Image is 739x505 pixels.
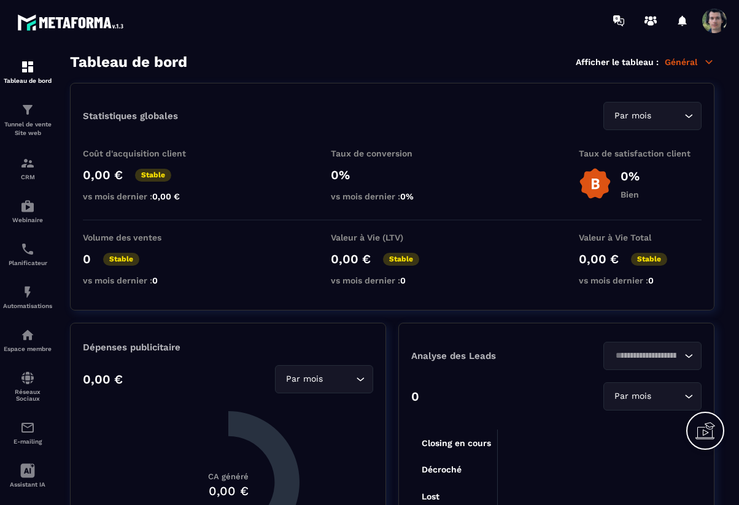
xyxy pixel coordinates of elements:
[3,388,52,402] p: Réseaux Sociaux
[654,390,681,403] input: Search for option
[3,454,52,497] a: Assistant IA
[70,53,187,71] h3: Tableau de bord
[3,303,52,309] p: Automatisations
[20,60,35,74] img: formation
[83,191,206,201] p: vs mois dernier :
[83,276,206,285] p: vs mois dernier :
[283,372,325,386] span: Par mois
[275,365,373,393] div: Search for option
[331,191,454,201] p: vs mois dernier :
[331,148,454,158] p: Taux de conversion
[325,372,353,386] input: Search for option
[3,217,52,223] p: Webinaire
[611,349,681,363] input: Search for option
[621,190,640,199] p: Bien
[83,372,123,387] p: 0,00 €
[20,285,35,299] img: automations
[422,492,439,501] tspan: Lost
[135,169,171,182] p: Stable
[20,328,35,342] img: automations
[411,350,557,361] p: Analyse des Leads
[83,110,178,121] p: Statistiques globales
[152,191,180,201] span: 0,00 €
[3,361,52,411] a: social-networksocial-networkRéseaux Sociaux
[20,242,35,256] img: scheduler
[20,199,35,214] img: automations
[411,389,419,404] p: 0
[3,260,52,266] p: Planificateur
[665,56,714,67] p: Général
[3,438,52,445] p: E-mailing
[3,233,52,276] a: schedulerschedulerPlanificateur
[331,168,454,182] p: 0%
[579,148,702,158] p: Taux de satisfaction client
[422,465,462,474] tspan: Décroché
[3,93,52,147] a: formationformationTunnel de vente Site web
[20,102,35,117] img: formation
[3,190,52,233] a: automationsautomationsWebinaire
[83,168,123,182] p: 0,00 €
[20,371,35,385] img: social-network
[576,57,659,67] p: Afficher le tableau :
[648,276,654,285] span: 0
[103,253,139,266] p: Stable
[20,156,35,171] img: formation
[83,252,91,266] p: 0
[331,233,454,242] p: Valeur à Vie (LTV)
[331,276,454,285] p: vs mois dernier :
[383,253,419,266] p: Stable
[3,276,52,318] a: automationsautomationsAutomatisations
[152,276,158,285] span: 0
[621,169,640,183] p: 0%
[331,252,371,266] p: 0,00 €
[3,481,52,488] p: Assistant IA
[400,276,406,285] span: 0
[579,233,702,242] p: Valeur à Vie Total
[603,102,702,130] div: Search for option
[3,318,52,361] a: automationsautomationsEspace membre
[654,109,681,123] input: Search for option
[603,342,702,370] div: Search for option
[611,390,654,403] span: Par mois
[3,120,52,137] p: Tunnel de vente Site web
[579,276,702,285] p: vs mois dernier :
[3,411,52,454] a: emailemailE-mailing
[631,253,667,266] p: Stable
[3,77,52,84] p: Tableau de bord
[579,252,619,266] p: 0,00 €
[83,342,373,353] p: Dépenses publicitaire
[422,438,491,449] tspan: Closing en cours
[20,420,35,435] img: email
[3,50,52,93] a: formationformationTableau de bord
[611,109,654,123] span: Par mois
[3,174,52,180] p: CRM
[83,233,206,242] p: Volume des ventes
[579,168,611,200] img: b-badge-o.b3b20ee6.svg
[3,147,52,190] a: formationformationCRM
[17,11,128,34] img: logo
[3,345,52,352] p: Espace membre
[83,148,206,158] p: Coût d'acquisition client
[603,382,702,411] div: Search for option
[400,191,414,201] span: 0%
